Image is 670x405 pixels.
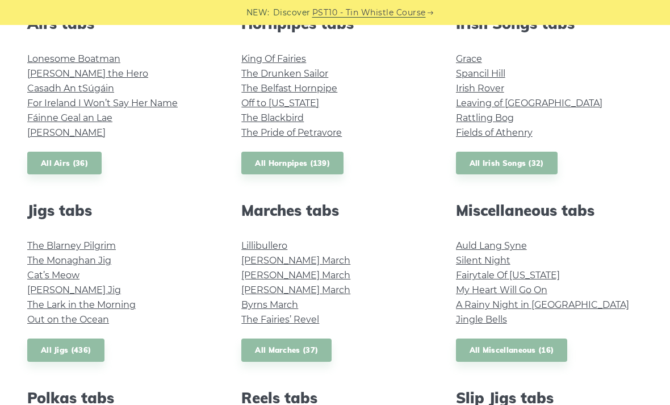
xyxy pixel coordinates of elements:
[241,314,319,325] a: The Fairies’ Revel
[241,127,342,138] a: The Pride of Petravore
[241,270,350,281] a: [PERSON_NAME] March
[456,255,510,266] a: Silent Night
[241,53,306,64] a: King Of Fairies
[27,314,109,325] a: Out on the Ocean
[246,6,270,19] span: NEW:
[241,255,350,266] a: [PERSON_NAME] March
[27,53,120,64] a: Lonesome Boatman
[27,127,106,138] a: [PERSON_NAME]
[241,202,428,219] h2: Marches tabs
[27,98,178,108] a: For Ireland I Won’t Say Her Name
[456,314,507,325] a: Jingle Bells
[27,240,116,251] a: The Blarney Pilgrim
[456,299,629,310] a: A Rainy Night in [GEOGRAPHIC_DATA]
[241,152,344,175] a: All Hornpipes (139)
[241,240,287,251] a: Lillibullero
[456,83,504,94] a: Irish Rover
[456,112,514,123] a: Rattling Bog
[241,98,319,108] a: Off to [US_STATE]
[27,270,79,281] a: Cat’s Meow
[27,152,102,175] a: All Airs (36)
[456,68,505,79] a: Spancil Hill
[27,299,136,310] a: The Lark in the Morning
[456,339,568,362] a: All Miscellaneous (16)
[456,98,602,108] a: Leaving of [GEOGRAPHIC_DATA]
[27,339,104,362] a: All Jigs (436)
[456,15,643,32] h2: Irish Songs tabs
[241,339,332,362] a: All Marches (37)
[273,6,311,19] span: Discover
[241,68,328,79] a: The Drunken Sailor
[27,83,114,94] a: Casadh An tSúgáin
[241,83,337,94] a: The Belfast Hornpipe
[456,270,560,281] a: Fairytale Of [US_STATE]
[27,285,121,295] a: [PERSON_NAME] Jig
[456,152,558,175] a: All Irish Songs (32)
[27,68,148,79] a: [PERSON_NAME] the Hero
[456,240,527,251] a: Auld Lang Syne
[27,202,214,219] h2: Jigs tabs
[241,299,298,310] a: Byrns March
[27,112,112,123] a: Fáinne Geal an Lae
[27,255,111,266] a: The Monaghan Jig
[456,127,533,138] a: Fields of Athenry
[241,285,350,295] a: [PERSON_NAME] March
[241,15,428,32] h2: Hornpipes tabs
[456,53,482,64] a: Grace
[456,202,643,219] h2: Miscellaneous tabs
[456,285,547,295] a: My Heart Will Go On
[312,6,426,19] a: PST10 - Tin Whistle Course
[27,15,214,32] h2: Airs tabs
[241,112,304,123] a: The Blackbird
